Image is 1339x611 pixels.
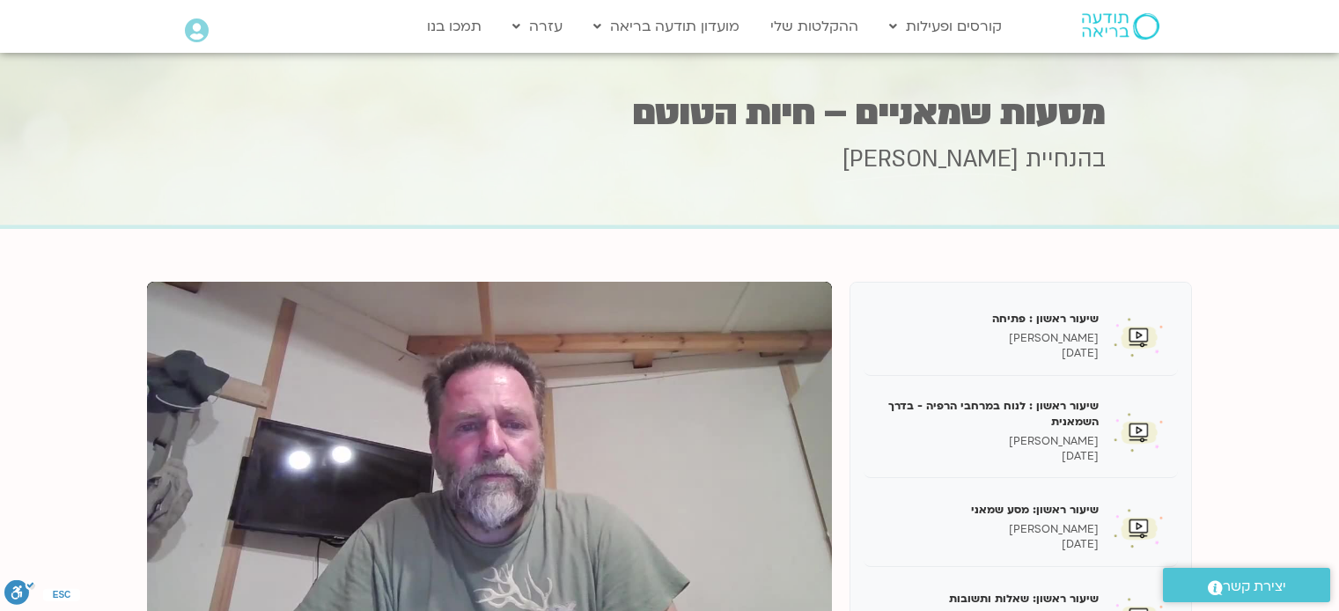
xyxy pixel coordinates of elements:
h1: מסעות שמאניים – חיות הטוטם [234,96,1106,130]
img: שיעור ראשון : פתיחה [1112,309,1165,362]
span: בהנחיית [1026,144,1106,175]
p: [PERSON_NAME] [877,522,1099,537]
a: עזרה [504,10,571,43]
p: [DATE] [877,449,1099,464]
p: [PERSON_NAME] [877,331,1099,346]
a: ההקלטות שלי [761,10,867,43]
a: תמכו בנו [418,10,490,43]
p: [DATE] [877,537,1099,552]
a: יצירת קשר [1163,568,1330,602]
a: קורסים ופעילות [880,10,1011,43]
p: [PERSON_NAME] [877,434,1099,449]
img: שיעור ראשון : לנוח במרחבי הרפיה - בדרך השמאנית [1112,404,1165,457]
h5: שיעור ראשון : פתיחה [877,311,1099,327]
h5: שיעור ראשון: מסע שמאני [877,502,1099,518]
img: שיעור ראשון: מסע שמאני [1112,500,1165,553]
h5: שיעור ראשון: שאלות ותשובות [877,591,1099,607]
a: מועדון תודעה בריאה [585,10,748,43]
p: [DATE] [877,346,1099,361]
img: תודעה בריאה [1082,13,1159,40]
h5: שיעור ראשון : לנוח במרחבי הרפיה - בדרך השמאנית [877,398,1099,430]
span: יצירת קשר [1223,575,1286,599]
